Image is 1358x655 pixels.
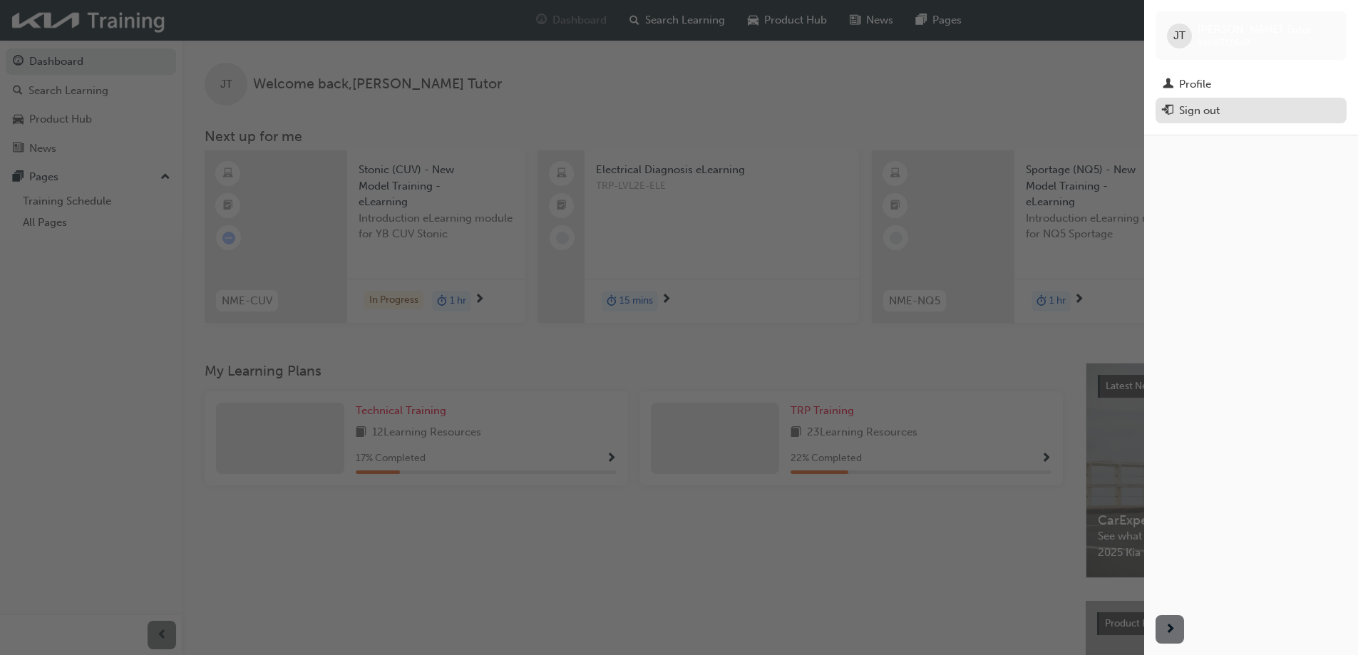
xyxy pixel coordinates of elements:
a: Profile [1156,71,1347,98]
span: kau83116a8 [1198,36,1250,48]
span: man-icon [1163,78,1173,91]
div: Sign out [1179,103,1220,119]
span: next-icon [1165,621,1176,639]
button: Sign out [1156,98,1347,124]
span: [PERSON_NAME] Tutor [1198,23,1312,36]
div: Profile [1179,76,1211,93]
span: JT [1173,28,1185,44]
span: exit-icon [1163,105,1173,118]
